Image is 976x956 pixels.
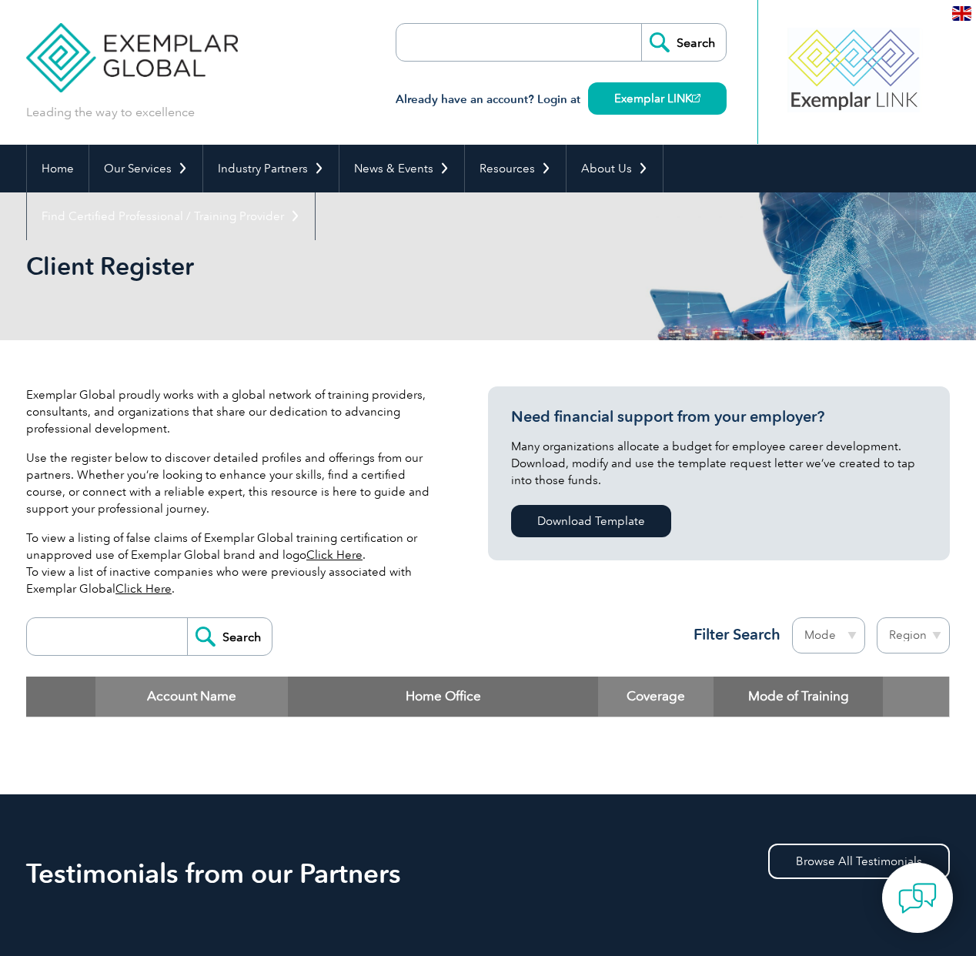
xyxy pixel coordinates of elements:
a: Industry Partners [203,145,339,192]
a: Browse All Testimonials [768,844,950,879]
a: Click Here [115,582,172,596]
p: Use the register below to discover detailed profiles and offerings from our partners. Whether you... [26,450,442,517]
th: Account Name: activate to sort column descending [95,677,288,717]
th: Home Office: activate to sort column ascending [288,677,598,717]
p: To view a listing of false claims of Exemplar Global training certification or unapproved use of ... [26,530,442,597]
img: en [952,6,971,21]
input: Search [641,24,726,61]
h2: Testimonials from our Partners [26,861,950,886]
a: Resources [465,145,566,192]
a: Find Certified Professional / Training Provider [27,192,315,240]
img: open_square.png [692,94,700,102]
p: Leading the way to excellence [26,104,195,121]
a: Click Here [306,548,363,562]
p: Many organizations allocate a budget for employee career development. Download, modify and use th... [511,438,927,489]
a: About Us [567,145,663,192]
h2: Client Register [26,254,673,279]
a: News & Events [339,145,464,192]
a: Our Services [89,145,202,192]
a: Download Template [511,505,671,537]
h3: Filter Search [684,625,780,644]
th: Coverage: activate to sort column ascending [598,677,714,717]
th: : activate to sort column ascending [883,677,949,717]
input: Search [187,618,272,655]
a: Exemplar LINK [588,82,727,115]
img: contact-chat.png [898,879,937,918]
h3: Need financial support from your employer? [511,407,927,426]
th: Mode of Training: activate to sort column ascending [714,677,883,717]
a: Home [27,145,89,192]
p: Exemplar Global proudly works with a global network of training providers, consultants, and organ... [26,386,442,437]
h3: Already have an account? Login at [396,90,727,109]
